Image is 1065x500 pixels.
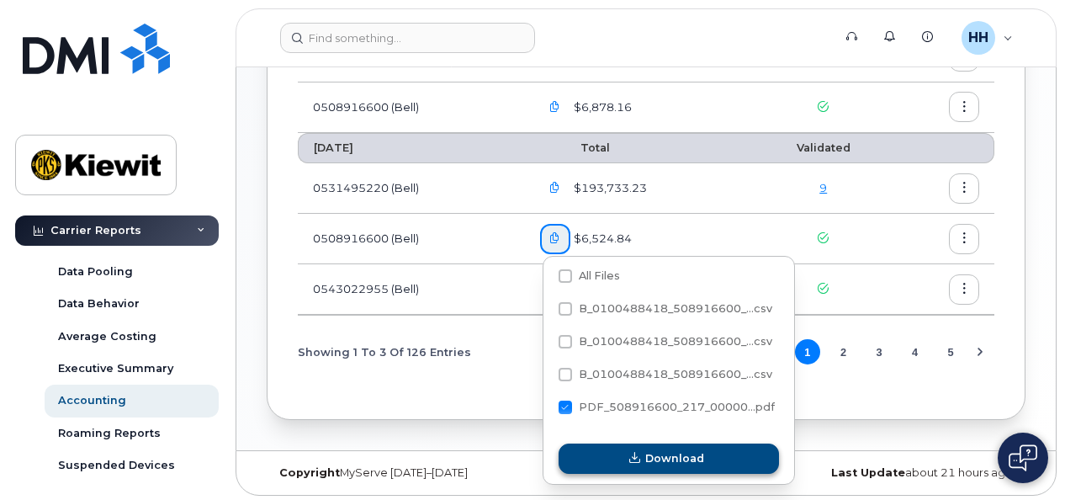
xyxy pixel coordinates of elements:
[903,339,928,364] button: Page 4
[540,141,610,154] span: Total
[559,371,772,384] span: B_0100488418_508916600_20062025_DTL.csv
[967,339,993,364] button: Next Page
[819,181,827,194] a: 9
[559,404,775,417] span: PDF_508916600_217_0000000000.pdf
[753,133,893,163] th: Validated
[570,180,647,196] span: $193,733.23
[298,264,525,315] td: 0543022955 (Bell)
[559,444,779,474] button: Download
[559,306,772,318] span: B_0100488418_508916600_20062025_ACC.csv
[830,339,856,364] button: Page 2
[570,99,632,115] span: $6,878.16
[579,401,775,413] span: PDF_508916600_217_00000...pdf
[938,339,963,364] button: Page 5
[968,28,988,48] span: HH
[866,339,892,364] button: Page 3
[298,339,471,364] span: Showing 1 To 3 Of 126 Entries
[280,23,535,53] input: Find something...
[298,82,525,133] td: 0508916600 (Bell)
[267,466,520,480] div: MyServe [DATE]–[DATE]
[298,214,525,264] td: 0508916600 (Bell)
[831,466,905,479] strong: Last Update
[950,21,1025,55] div: Hailey Hatting
[645,450,704,466] span: Download
[298,133,525,163] th: [DATE]
[579,335,772,348] span: B_0100488418_508916600_...csv
[559,338,772,351] span: B_0100488418_508916600_20062025_MOB.csv
[298,163,525,214] td: 0531495220 (Bell)
[772,466,1025,480] div: about 21 hours ago
[579,302,772,315] span: B_0100488418_508916600_...csv
[579,269,620,282] span: All Files
[570,231,632,247] span: $6,524.84
[279,466,340,479] strong: Copyright
[1009,444,1037,471] img: Open chat
[579,368,772,380] span: B_0100488418_508916600_...csv
[795,339,820,364] button: Page 1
